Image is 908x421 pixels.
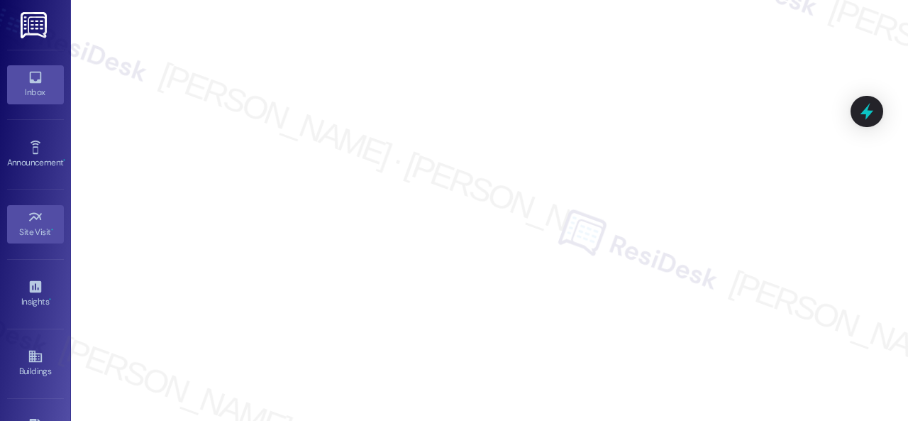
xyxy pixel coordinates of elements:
[21,12,50,38] img: ResiDesk Logo
[51,225,53,235] span: •
[63,155,65,165] span: •
[7,65,64,104] a: Inbox
[7,205,64,244] a: Site Visit •
[7,275,64,313] a: Insights •
[49,295,51,305] span: •
[7,344,64,383] a: Buildings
